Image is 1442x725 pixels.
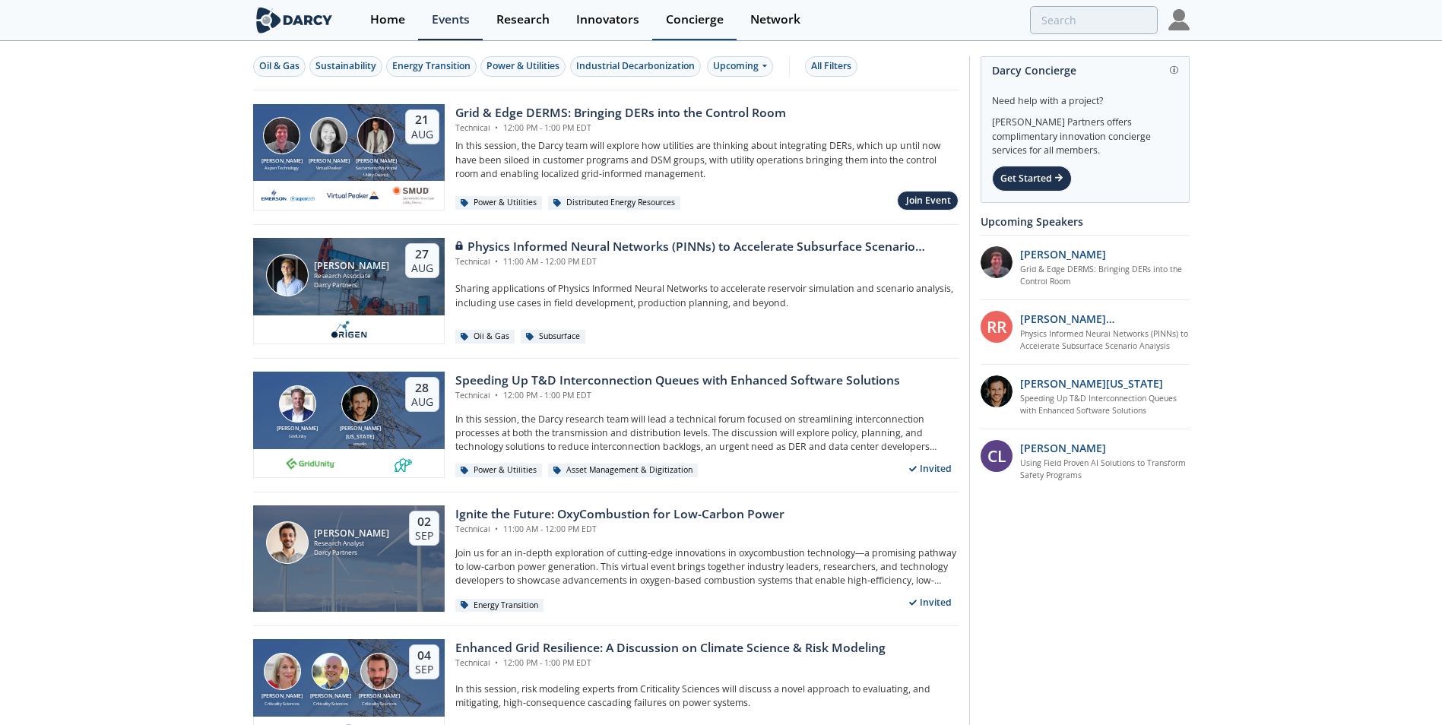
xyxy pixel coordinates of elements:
[455,657,886,670] div: Technical 12:00 PM - 1:00 PM EDT
[306,157,353,166] div: [PERSON_NAME]
[314,280,389,290] div: Darcy Partners
[306,165,353,171] div: Virtual Peaker
[902,594,959,613] div: Invited
[253,7,336,33] img: logo-wide.svg
[455,372,900,390] div: Speeding Up T&D Interconnection Queues with Enhanced Software Solutions
[411,261,433,275] div: Aug
[310,117,347,154] img: Brenda Chew
[314,548,389,558] div: Darcy Partners
[337,425,384,441] div: [PERSON_NAME][US_STATE]
[455,282,959,310] p: Sharing applications of Physics Informed Neural Networks to accelerate reservoir simulation and s...
[992,166,1072,192] div: Get Started
[411,128,433,141] div: Aug
[1020,246,1106,262] p: [PERSON_NAME]
[411,381,433,396] div: 28
[411,247,433,262] div: 27
[253,238,959,344] a: Juan Mayol [PERSON_NAME] Research Associate Darcy Partners 27 Aug Physics Informed Neural Network...
[353,165,400,178] div: Sacramento Municipal Utility District.
[261,186,315,204] img: cb84fb6c-3603-43a1-87e3-48fd23fb317a
[258,701,307,707] div: Criticality Sciences
[493,390,501,400] span: •
[992,84,1178,108] div: Need help with a project?
[309,56,382,77] button: Sustainability
[353,157,400,166] div: [PERSON_NAME]
[394,454,413,473] img: 336b6de1-6040-4323-9c13-5718d9811639
[981,375,1013,407] img: 1b183925-147f-4a47-82c9-16eeeed5003c
[897,191,958,211] button: Join Event
[493,122,501,133] span: •
[455,122,786,135] div: Technical 12:00 PM - 1:00 PM EDT
[274,425,321,433] div: [PERSON_NAME]
[981,246,1013,278] img: accc9a8e-a9c1-4d58-ae37-132228efcf55
[548,196,681,210] div: Distributed Energy Resources
[1020,328,1190,353] a: Physics Informed Neural Networks (PINNs) to Accelerate Subsurface Scenario Analysis
[258,692,307,701] div: [PERSON_NAME]
[992,108,1178,158] div: [PERSON_NAME] Partners offers complimentary innovation concierge services for all members.
[1168,9,1190,30] img: Profile
[666,14,724,26] div: Concierge
[274,433,321,439] div: GridUnity
[455,390,900,402] div: Technical 12:00 PM - 1:00 PM EDT
[455,524,784,536] div: Technical 11:00 AM - 12:00 PM EDT
[264,653,301,690] img: Susan Ginsburg
[981,440,1013,472] div: CL
[455,599,544,613] div: Energy Transition
[341,385,379,423] img: Luigi Montana
[455,546,959,588] p: Join us for an in-depth exploration of cutting-edge innovations in oxycombustion technology—a pro...
[284,454,338,473] img: 1659894010494-gridunity-wp-logo.png
[411,112,433,128] div: 21
[312,653,349,690] img: Ben Ruddell
[750,14,800,26] div: Network
[315,59,376,73] div: Sustainability
[455,196,543,210] div: Power & Utilities
[811,59,851,73] div: All Filters
[521,330,586,344] div: Subsurface
[455,330,515,344] div: Oil & Gas
[357,117,395,154] img: Yevgeniy Postnov
[576,14,639,26] div: Innovators
[1020,264,1190,288] a: Grid & Edge DERMS: Bringing DERs into the Control Room
[455,256,959,268] div: Technical 11:00 AM - 12:00 PM EDT
[415,514,433,530] div: 02
[337,441,384,447] div: envelio
[279,385,316,423] img: Brian Fitzsimons
[992,57,1178,84] div: Darcy Concierge
[455,139,959,181] p: In this session, the Darcy team will explore how utilities are thinking about integrating DERs, w...
[902,460,959,479] div: Invited
[266,521,309,564] img: Nicolas Lassalle
[432,14,470,26] div: Events
[326,321,371,339] img: origen.ai.png
[263,117,300,154] img: Jonathan Curtis
[455,464,543,477] div: Power & Utilities
[1020,311,1190,327] p: [PERSON_NAME] [PERSON_NAME]
[360,653,398,690] img: Ross Dakin
[493,256,501,267] span: •
[805,56,857,77] button: All Filters
[981,311,1013,343] div: RR
[415,663,433,676] div: Sep
[314,271,389,281] div: Research Associate
[314,539,389,549] div: Research Analyst
[1030,6,1158,34] input: Advanced Search
[253,505,959,612] a: Nicolas Lassalle [PERSON_NAME] Research Analyst Darcy Partners 02 Sep Ignite the Future: OxyCombu...
[259,59,299,73] div: Oil & Gas
[306,692,355,701] div: [PERSON_NAME]
[258,165,306,171] div: Aspen Technology
[326,186,379,204] img: virtual-peaker.com.png
[392,59,471,73] div: Energy Transition
[455,505,784,524] div: Ignite the Future: OxyCombustion for Low-Carbon Power
[253,56,306,77] button: Oil & Gas
[455,104,786,122] div: Grid & Edge DERMS: Bringing DERs into the Control Room
[314,261,389,271] div: [PERSON_NAME]
[455,639,886,657] div: Enhanced Grid Resilience: A Discussion on Climate Science & Risk Modeling
[258,157,306,166] div: [PERSON_NAME]
[570,56,701,77] button: Industrial Decarbonization
[355,701,404,707] div: Criticality Sciences
[496,14,550,26] div: Research
[415,648,433,663] div: 04
[455,682,959,711] p: In this session, risk modeling experts from Criticality Sciences will discuss a novel approach to...
[455,413,959,454] p: In this session, the Darcy research team will lead a technical forum focused on streamlining inte...
[576,59,695,73] div: Industrial Decarbonization
[486,59,559,73] div: Power & Utilities
[1020,457,1190,482] a: Using Field Proven AI Solutions to Transform Safety Programs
